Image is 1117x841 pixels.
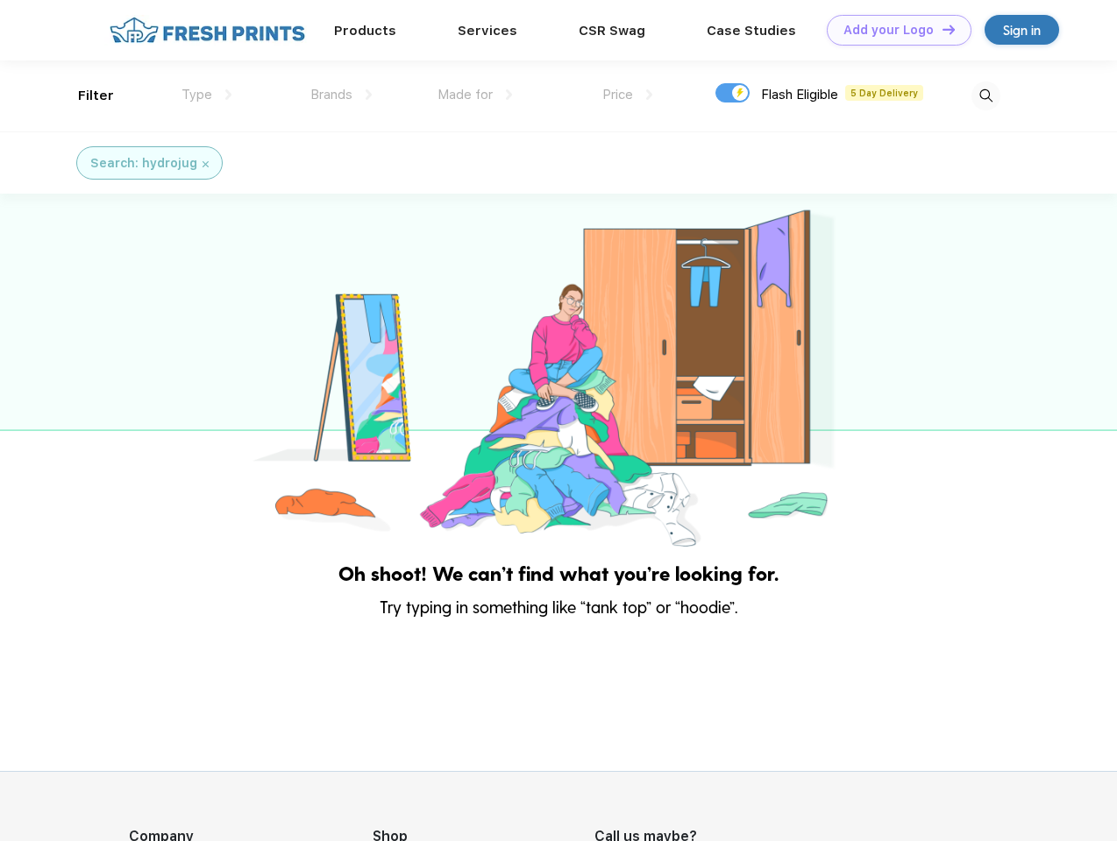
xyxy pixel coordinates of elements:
[985,15,1059,45] a: Sign in
[334,23,396,39] a: Products
[310,87,352,102] span: Brands
[646,89,652,100] img: dropdown.png
[506,89,512,100] img: dropdown.png
[78,86,114,106] div: Filter
[843,23,934,38] div: Add your Logo
[971,81,1000,110] img: desktop_search.svg
[943,25,955,34] img: DT
[225,89,231,100] img: dropdown.png
[761,87,838,102] span: Flash Eligible
[438,87,493,102] span: Made for
[366,89,372,100] img: dropdown.png
[1003,20,1041,40] div: Sign in
[90,154,197,173] div: Search: hydrojug
[181,87,212,102] span: Type
[203,161,209,167] img: filter_cancel.svg
[104,15,310,46] img: fo%20logo%202.webp
[845,85,923,101] span: 5 Day Delivery
[602,87,633,102] span: Price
